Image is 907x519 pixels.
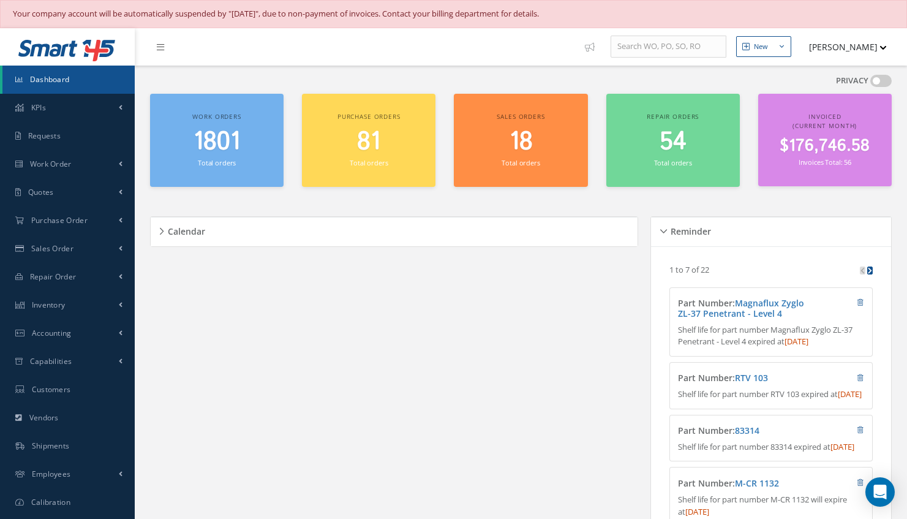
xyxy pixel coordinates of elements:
[2,66,135,94] a: Dashboard
[150,94,284,188] a: Work orders 1801 Total orders
[30,159,72,169] span: Work Order
[732,477,779,489] span: :
[754,42,768,52] div: New
[32,441,70,451] span: Shipments
[28,131,61,141] span: Requests
[735,477,779,489] a: M-CR 1132
[678,297,804,319] span: :
[13,8,894,20] div: Your company account will be automatically suspended by "[DATE]", due to non-payment of invoices....
[685,506,709,517] span: [DATE]
[454,94,587,188] a: Sales orders 18 Total orders
[357,124,380,159] span: 81
[678,297,804,319] a: Magnaflux Zyglo ZL-37 Penetrant - Level 4
[678,388,864,401] p: Shelf life for part number RTV 103 expired at
[678,494,864,518] p: Shelf life for part number M-CR 1132 will expire at
[611,36,726,58] input: Search WO, PO, SO, RO
[758,94,892,187] a: Invoiced (Current Month) $176,746.58 Invoices Total: 56
[30,356,72,366] span: Capabilities
[808,112,841,121] span: Invoiced
[785,336,808,347] span: [DATE]
[28,187,54,197] span: Quotes
[678,479,813,489] h4: Part Number
[654,158,692,167] small: Total orders
[678,324,864,348] p: Shelf life for part number Magnaflux Zyglo ZL-37 Penetrant - Level 4 expired at
[660,124,687,159] span: 54
[736,36,791,58] button: New
[30,271,77,282] span: Repair Order
[350,158,388,167] small: Total orders
[198,158,236,167] small: Total orders
[780,134,870,158] span: $176,746.58
[31,497,70,507] span: Calibration
[865,477,895,507] div: Open Intercom Messenger
[678,298,813,319] h4: Part Number
[732,425,759,436] span: :
[606,94,740,188] a: Repair orders 54 Total orders
[510,124,533,159] span: 18
[735,372,768,384] a: RTV 103
[669,264,709,275] p: 1 to 7 of 22
[192,112,241,121] span: Work orders
[678,373,813,384] h4: Part Number
[30,74,70,85] span: Dashboard
[799,157,851,167] small: Invoices Total: 56
[32,469,71,479] span: Employees
[836,75,868,87] label: PRIVACY
[31,215,88,225] span: Purchase Order
[32,300,66,310] span: Inventory
[732,372,768,384] span: :
[337,112,401,121] span: Purchase orders
[497,112,544,121] span: Sales orders
[678,441,864,453] p: Shelf life for part number 83314 expired at
[31,102,46,113] span: KPIs
[194,124,240,159] span: 1801
[792,121,857,130] span: (Current Month)
[838,388,862,400] span: [DATE]
[32,384,71,395] span: Customers
[678,426,813,436] h4: Part Number
[32,328,72,338] span: Accounting
[830,441,854,452] span: [DATE]
[302,94,435,188] a: Purchase orders 81 Total orders
[29,412,59,423] span: Vendors
[797,35,887,59] button: [PERSON_NAME]
[667,222,711,237] h5: Reminder
[502,158,540,167] small: Total orders
[31,243,73,254] span: Sales Order
[735,425,759,436] a: 83314
[647,112,699,121] span: Repair orders
[579,28,611,66] a: Show Tips
[164,222,205,237] h5: Calendar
